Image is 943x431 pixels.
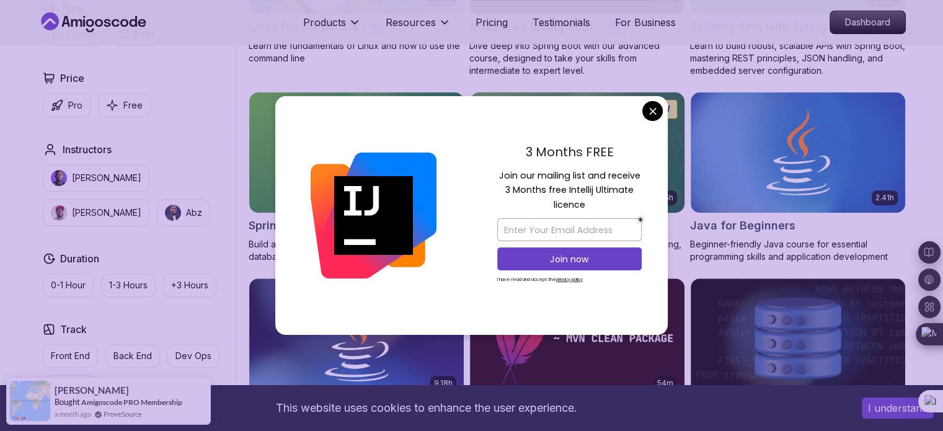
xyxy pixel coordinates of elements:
[434,378,453,388] p: 9.18h
[98,93,151,117] button: Free
[249,40,464,64] p: Learn the fundamentals of Linux and how to use the command line
[470,278,684,399] img: Maven Essentials card
[104,409,142,419] a: ProveSource
[43,375,98,399] button: Full Stack
[303,15,361,40] button: Products
[63,142,112,157] h2: Instructors
[43,273,94,297] button: 0-1 Hour
[249,238,464,263] p: Build a CRUD API with Spring Boot and PostgreSQL database using Spring Data JPA and Spring AI
[167,344,219,368] button: Dev Ops
[10,381,50,421] img: provesource social proof notification image
[109,279,148,291] p: 1-3 Hours
[386,15,436,30] p: Resources
[51,205,67,221] img: instructor img
[469,92,685,263] a: Spring Data JPA card6.65hNEWSpring Data JPAProMaster database management, advanced querying, and ...
[101,273,156,297] button: 1-3 Hours
[469,40,685,77] p: Dive deep into Spring Boot with our advanced course, designed to take your skills from intermedia...
[68,99,82,112] p: Pro
[690,238,906,263] p: Beginner-friendly Java course for essential programming skills and application development
[51,279,86,291] p: 0-1 Hour
[163,273,216,297] button: +3 Hours
[43,344,98,368] button: Front End
[51,350,90,362] p: Front End
[386,15,451,40] button: Resources
[171,279,208,291] p: +3 Hours
[533,15,590,30] a: Testimonials
[875,193,894,203] p: 2.41h
[105,344,160,368] button: Back End
[690,40,906,77] p: Learn to build robust, scalable APIs with Spring Boot, mastering REST principles, JSON handling, ...
[249,217,391,234] h2: Spring Boot for Beginners
[113,350,152,362] p: Back End
[690,92,906,263] a: Java for Beginners card2.41hJava for BeginnersBeginner-friendly Java course for essential program...
[249,92,464,213] img: Spring Boot for Beginners card
[9,394,843,422] div: This website uses cookies to enhance the user experience.
[476,15,508,30] a: Pricing
[55,409,91,419] span: a month ago
[249,92,464,263] a: Spring Boot for Beginners card1.67hNEWSpring Boot for BeginnersBuild a CRUD API with Spring Boot ...
[72,207,141,219] p: [PERSON_NAME]
[165,205,181,221] img: instructor img
[51,170,67,186] img: instructor img
[123,99,143,112] p: Free
[249,278,464,399] img: Java for Developers card
[43,164,149,192] button: instructor img[PERSON_NAME]
[303,15,346,30] p: Products
[657,378,673,388] p: 54m
[830,11,905,33] p: Dashboard
[60,251,99,266] h2: Duration
[615,15,676,30] a: For Business
[186,207,202,219] p: Abz
[81,398,182,407] a: Amigoscode PRO Membership
[830,11,906,34] a: Dashboard
[43,199,149,226] button: instructor img[PERSON_NAME]
[690,217,795,234] h2: Java for Beginners
[55,385,129,396] span: [PERSON_NAME]
[691,92,905,213] img: Java for Beginners card
[72,172,141,184] p: [PERSON_NAME]
[60,322,87,337] h2: Track
[175,350,211,362] p: Dev Ops
[43,93,91,117] button: Pro
[157,199,210,226] button: instructor imgAbz
[60,71,84,86] h2: Price
[55,397,80,407] span: Bought
[691,278,905,399] img: Advanced Databases card
[862,398,934,419] button: Accept cookies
